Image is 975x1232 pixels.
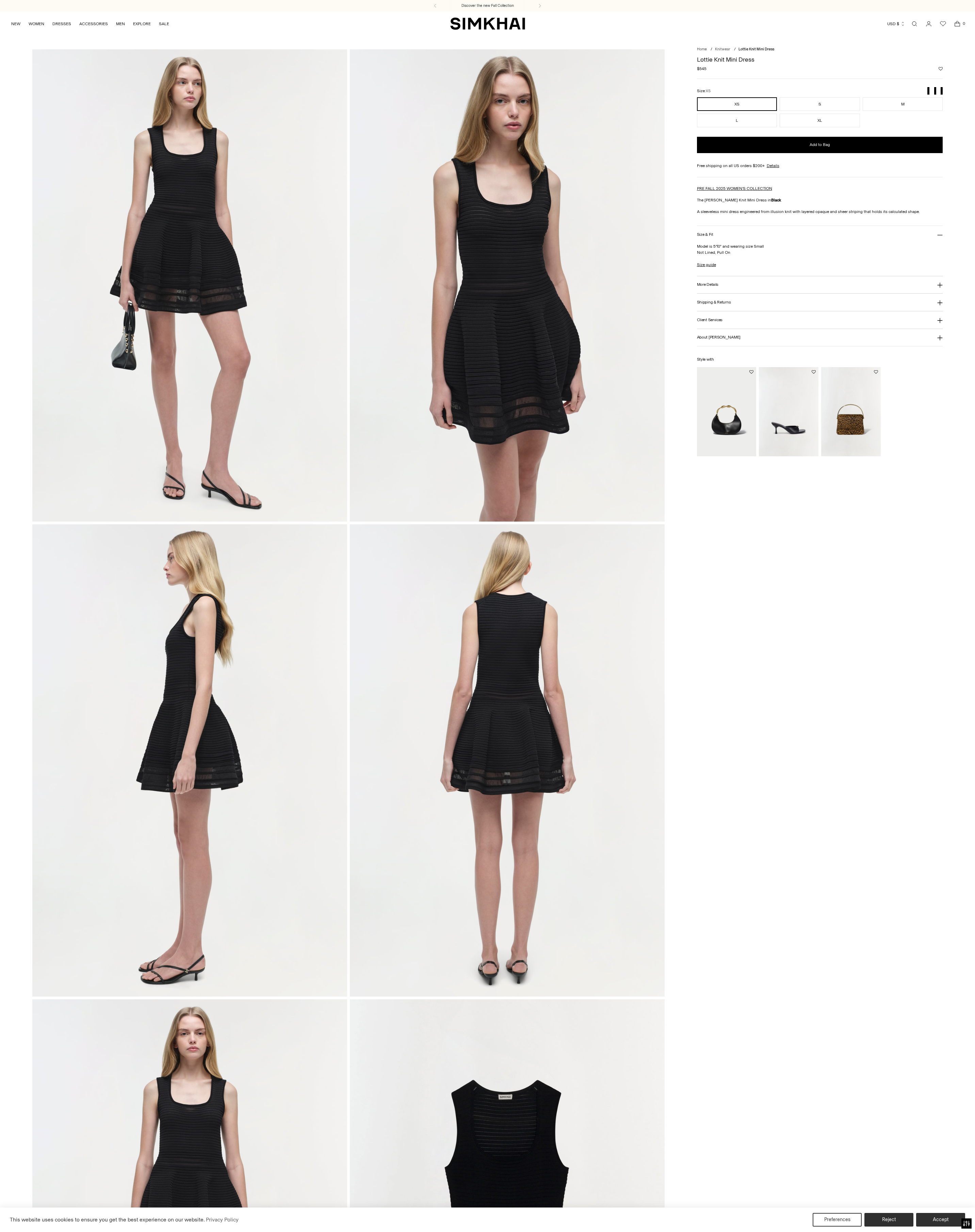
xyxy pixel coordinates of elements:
[697,137,943,153] button: Add to Bag
[715,47,730,51] a: Knitwear
[133,16,151,31] a: EXPLORE
[697,209,943,215] p: A sleeveless mini dress engineered from illusion knit with layered opaque and sheer striping that...
[159,16,169,31] a: SALE
[697,97,777,111] button: XS
[697,300,731,305] h3: Shipping & Returns
[874,370,878,374] button: Add to Wishlist
[738,47,774,51] span: Lottie Knit Mini Dress
[697,335,741,340] h3: About [PERSON_NAME]
[697,47,707,51] a: Home
[780,114,860,127] button: XL
[936,17,950,31] a: Wishlist
[697,294,943,311] button: Shipping & Returns
[864,1213,913,1227] button: Reject
[697,232,713,237] h3: Size & Fit
[461,3,514,9] a: Discover the new Fall Collection
[812,370,816,374] button: Add to Wishlist
[697,367,757,456] a: Nixi Hobo
[697,262,716,268] a: Size guide
[821,367,881,456] a: Aria Mini Bag
[759,367,818,456] a: Carey Leather Mule
[10,1216,205,1223] span: This website uses cookies to ensure you get the best experience on our website.
[950,17,964,31] a: Open cart modal
[697,114,777,127] button: L
[706,89,711,93] span: XS
[887,16,905,31] button: USD $
[813,1213,862,1227] button: Preferences
[916,1213,965,1227] button: Accept
[734,47,736,52] div: /
[116,16,125,31] a: MEN
[697,197,943,203] p: The [PERSON_NAME] Knit Mini Dress in
[32,49,347,522] img: Lottie Knit Mini Dress
[697,311,943,329] button: Client Services
[697,329,943,346] button: About [PERSON_NAME]
[697,47,943,52] nav: breadcrumbs
[922,17,936,31] a: Go to the account page
[780,97,860,111] button: S
[697,276,943,294] button: More Details
[697,163,943,169] div: Free shipping on all US orders $200+
[350,49,665,522] img: Lottie Knit Mini Dress
[450,17,525,30] a: SIMKHAI
[697,66,706,72] span: $545
[749,370,753,374] button: Add to Wishlist
[697,56,943,63] h1: Lottie Knit Mini Dress
[697,357,943,362] h6: Style with
[711,47,712,52] div: /
[961,20,967,27] span: 0
[697,186,772,191] a: PRE FALL 2025 WOMEN'S COLLECTION
[697,318,723,322] h3: Client Services
[939,67,943,71] button: Add to Wishlist
[771,198,781,202] strong: Black
[697,88,711,94] label: Size:
[810,142,830,148] span: Add to Bag
[767,163,779,169] a: Details
[11,16,20,31] a: NEW
[697,243,943,256] p: Model is 5'10" and wearing size Small Not Lined, Pull On
[52,16,71,31] a: DRESSES
[79,16,108,31] a: ACCESSORIES
[697,226,943,243] button: Size & Fit
[350,524,665,997] img: Lottie Knit Mini Dress
[697,282,718,287] h3: More Details
[908,17,921,31] a: Open search modal
[29,16,44,31] a: WOMEN
[32,524,347,997] img: Lottie Knit Mini Dress
[205,1215,240,1225] a: Privacy Policy (opens in a new tab)
[863,97,943,111] button: M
